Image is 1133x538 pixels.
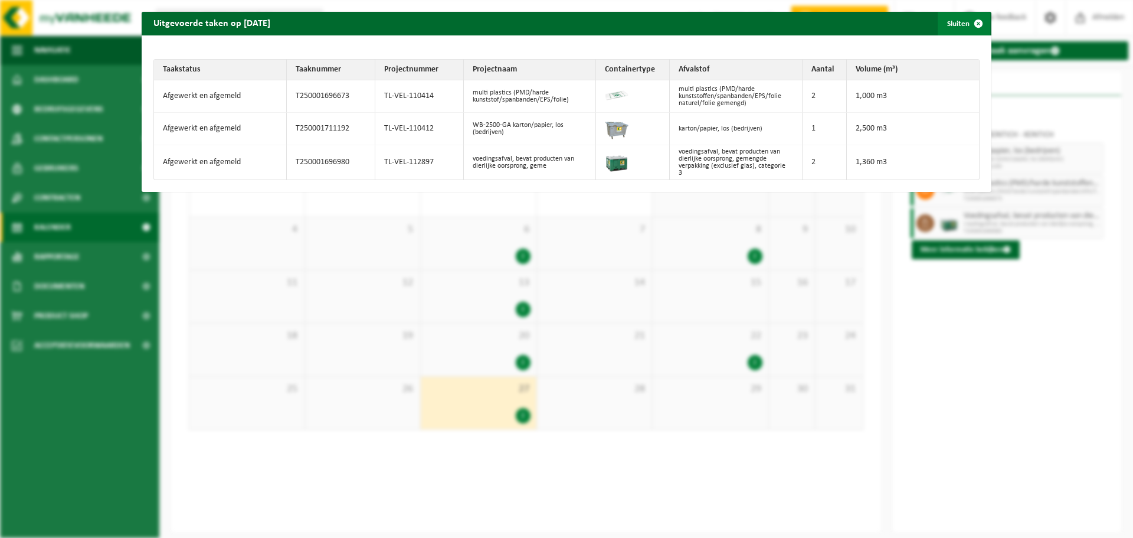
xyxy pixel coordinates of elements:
td: 1,360 m3 [847,145,980,180]
th: Aantal [803,60,847,80]
td: Afgewerkt en afgemeld [154,113,287,145]
td: TL-VEL-110414 [375,80,464,113]
th: Volume (m³) [847,60,980,80]
td: voedingsafval, bevat producten van dierlijke oorsprong, geme [464,145,597,180]
th: Afvalstof [670,60,803,80]
td: karton/papier, los (bedrijven) [670,113,803,145]
img: WB-2500-GAL-GY-01 [605,116,628,139]
td: 1 [803,113,847,145]
th: Projectnaam [464,60,597,80]
td: WB-2500-GA karton/papier, los (bedrijven) [464,113,597,145]
td: T250001696673 [287,80,375,113]
td: multi plastics (PMD/harde kunststoffen/spanbanden/EPS/folie naturel/folie gemengd) [670,80,803,113]
td: Afgewerkt en afgemeld [154,80,287,113]
td: TL-VEL-112897 [375,145,464,180]
td: 2 [803,145,847,180]
th: Projectnummer [375,60,464,80]
th: Taaknummer [287,60,375,80]
td: Afgewerkt en afgemeld [154,145,287,180]
td: 2,500 m3 [847,113,980,145]
td: multi plastics (PMD/harde kunststof/spanbanden/EPS/folie) [464,80,597,113]
td: voedingsafval, bevat producten van dierlijke oorsprong, gemengde verpakking (exclusief glas), cat... [670,145,803,180]
th: Containertype [596,60,670,80]
th: Taakstatus [154,60,287,80]
img: PB-LB-0680-HPE-GN-01 [605,149,628,173]
td: TL-VEL-110412 [375,113,464,145]
td: 1,000 m3 [847,80,980,113]
img: LP-SK-00500-LPE-16 [605,83,628,107]
button: Sluiten [938,12,990,35]
h2: Uitgevoerde taken op [DATE] [142,12,282,34]
td: T250001711192 [287,113,375,145]
td: 2 [803,80,847,113]
td: T250001696980 [287,145,375,180]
